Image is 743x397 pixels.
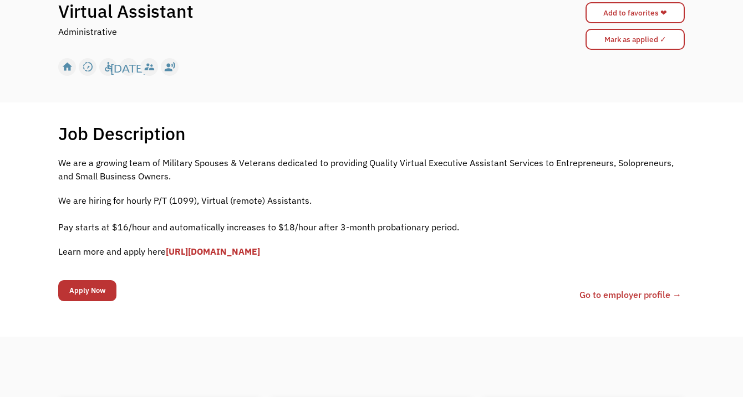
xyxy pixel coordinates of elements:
[58,122,186,145] h1: Job Description
[58,277,116,304] form: Email Form
[58,25,117,38] div: Administrative
[58,245,685,258] p: Learn more and apply here
[164,59,176,75] div: record_voice_over
[58,194,685,234] p: We are hiring for hourly P/T (1099), Virtual (remote) Assistants. ‍ Pay starts at $16/hour and au...
[58,280,116,301] input: Apply Now
[586,2,685,23] a: Add to favorites ❤
[110,59,146,75] div: [DATE]
[586,26,685,53] form: Mark as applied form
[166,246,260,257] a: [URL][DOMAIN_NAME]
[144,59,155,75] div: supervisor_account
[579,288,681,301] a: Go to employer profile →
[103,59,114,75] div: accessible
[62,59,73,75] div: home
[586,29,685,50] input: Mark as applied ✓
[58,156,685,183] p: We are a growing team of Military Spouses & Veterans dedicated to providing Quality Virtual Execu...
[82,59,94,75] div: slow_motion_video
